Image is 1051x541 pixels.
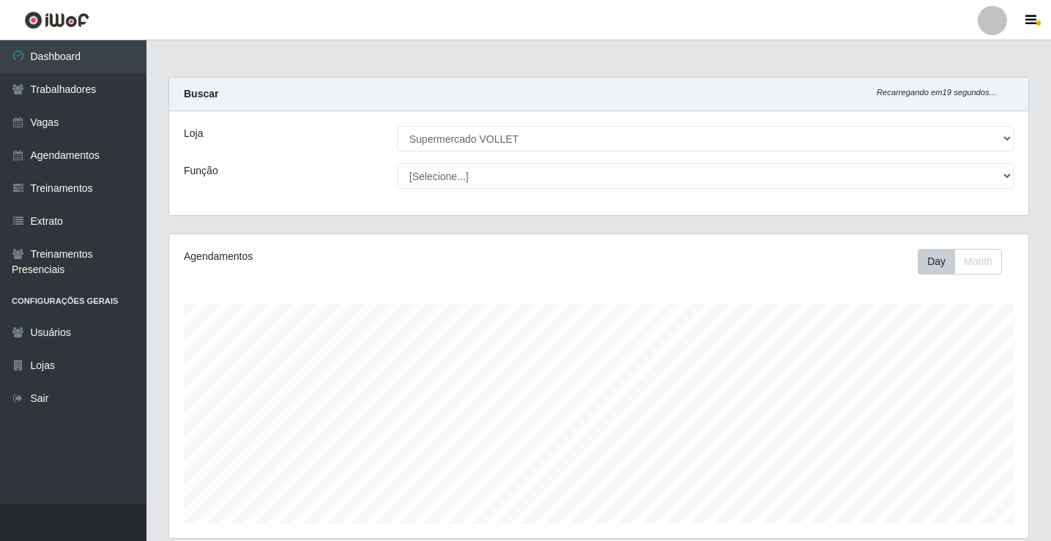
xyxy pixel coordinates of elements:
[24,11,89,29] img: CoreUI Logo
[918,249,1014,275] div: Toolbar with button groups
[954,249,1002,275] button: Month
[877,88,996,97] i: Recarregando em 19 segundos...
[184,126,203,141] label: Loja
[184,163,218,179] label: Função
[184,249,517,264] div: Agendamentos
[184,88,218,100] strong: Buscar
[918,249,1002,275] div: First group
[918,249,955,275] button: Day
